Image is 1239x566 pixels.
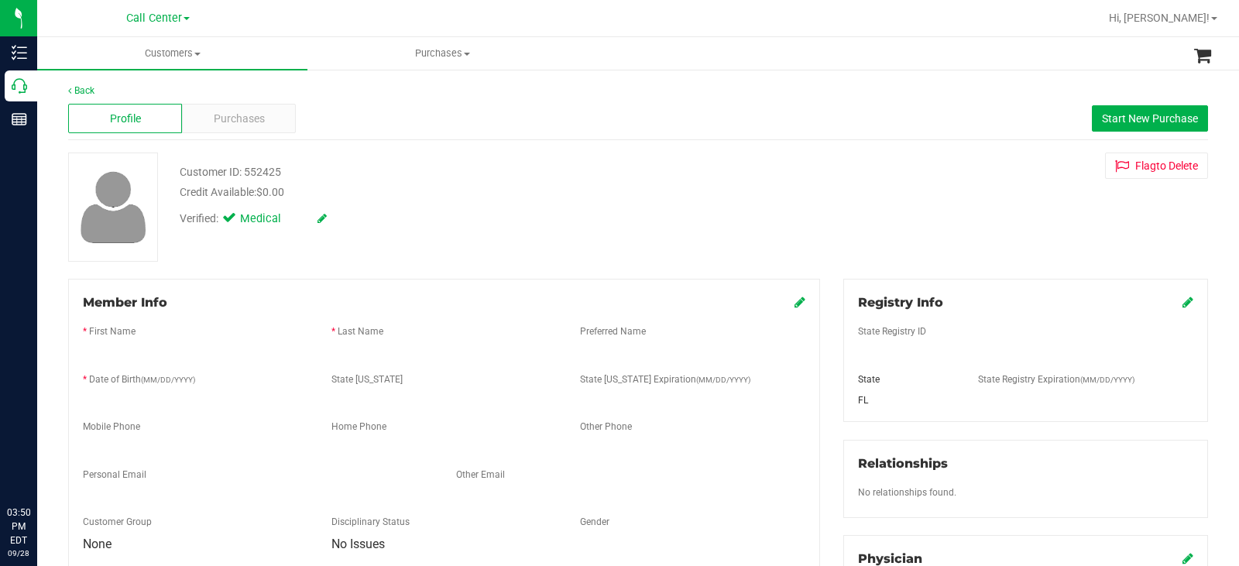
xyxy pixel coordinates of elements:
span: Profile [110,111,141,127]
span: No Issues [331,537,385,551]
span: Call Center [126,12,182,25]
p: 03:50 PM EDT [7,506,30,547]
img: user-icon.png [73,167,154,247]
span: Hi, [PERSON_NAME]! [1109,12,1210,24]
span: Member Info [83,295,167,310]
label: State [US_STATE] Expiration [580,372,750,386]
span: Physician [858,551,922,566]
label: Other Email [456,468,505,482]
label: Gender [580,515,609,529]
span: None [83,537,112,551]
label: Home Phone [331,420,386,434]
inline-svg: Inventory [12,45,27,60]
label: Other Phone [580,420,632,434]
p: 09/28 [7,547,30,559]
a: Purchases [307,37,578,70]
label: State Registry ID [858,324,926,338]
span: Relationships [858,456,948,471]
label: Preferred Name [580,324,646,338]
span: Purchases [308,46,577,60]
inline-svg: Call Center [12,78,27,94]
label: State Registry Expiration [978,372,1134,386]
span: Registry Info [858,295,943,310]
span: (MM/DD/YYYY) [141,376,195,384]
span: $0.00 [256,186,284,198]
div: Customer ID: 552425 [180,164,281,180]
label: Disciplinary Status [331,515,410,529]
button: Start New Purchase [1092,105,1208,132]
label: Last Name [338,324,383,338]
label: Customer Group [83,515,152,529]
button: Flagto Delete [1105,153,1208,179]
label: First Name [89,324,136,338]
a: Customers [37,37,307,70]
label: State [US_STATE] [331,372,403,386]
div: Verified: [180,211,327,228]
span: Customers [37,46,307,60]
span: (MM/DD/YYYY) [1080,376,1134,384]
iframe: Resource center [15,442,62,489]
a: Back [68,85,94,96]
span: Purchases [214,111,265,127]
label: Mobile Phone [83,420,140,434]
label: Personal Email [83,468,146,482]
div: Credit Available: [180,184,738,201]
inline-svg: Reports [12,111,27,127]
span: Medical [240,211,302,228]
span: (MM/DD/YYYY) [696,376,750,384]
label: Date of Birth [89,372,195,386]
span: Start New Purchase [1102,112,1198,125]
label: No relationships found. [858,485,956,499]
div: FL [846,393,966,407]
div: State [846,372,966,386]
